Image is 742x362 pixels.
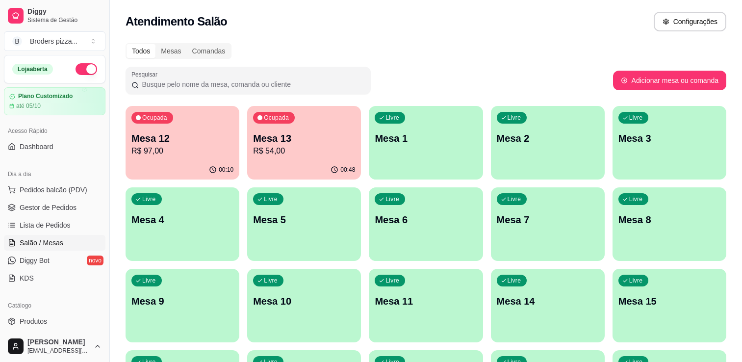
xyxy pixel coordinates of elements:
[20,220,71,230] span: Lista de Pedidos
[253,131,355,145] p: Mesa 13
[369,269,483,342] button: LivreMesa 11
[27,338,90,347] span: [PERSON_NAME]
[654,12,726,31] button: Configurações
[629,195,643,203] p: Livre
[4,313,105,329] a: Produtos
[247,106,361,180] button: OcupadaMesa 13R$ 54,0000:48
[613,269,726,342] button: LivreMesa 15
[126,187,239,261] button: LivreMesa 4
[126,106,239,180] button: OcupadaMesa 12R$ 97,0000:10
[131,131,233,145] p: Mesa 12
[16,102,41,110] article: até 05/10
[187,44,231,58] div: Comandas
[618,213,720,227] p: Mesa 8
[20,185,87,195] span: Pedidos balcão (PDV)
[385,114,399,122] p: Livre
[4,182,105,198] button: Pedidos balcão (PDV)
[629,277,643,284] p: Livre
[219,166,233,174] p: 00:10
[12,64,53,75] div: Loja aberta
[264,195,278,203] p: Livre
[4,166,105,182] div: Dia a dia
[27,16,102,24] span: Sistema de Gestão
[4,298,105,313] div: Catálogo
[375,294,477,308] p: Mesa 11
[4,270,105,286] a: KDS
[613,106,726,180] button: LivreMesa 3
[340,166,355,174] p: 00:48
[618,131,720,145] p: Mesa 3
[618,294,720,308] p: Mesa 15
[20,256,50,265] span: Diggy Bot
[131,70,161,78] label: Pesquisar
[4,4,105,27] a: DiggySistema de Gestão
[264,277,278,284] p: Livre
[253,294,355,308] p: Mesa 10
[4,123,105,139] div: Acesso Rápido
[142,195,156,203] p: Livre
[155,44,186,58] div: Mesas
[247,269,361,342] button: LivreMesa 10
[4,235,105,251] a: Salão / Mesas
[253,213,355,227] p: Mesa 5
[4,87,105,115] a: Plano Customizadoaté 05/10
[76,63,97,75] button: Alterar Status
[30,36,77,46] div: Broders pizza ...
[126,269,239,342] button: LivreMesa 9
[4,200,105,215] a: Gestor de Pedidos
[142,277,156,284] p: Livre
[18,93,73,100] article: Plano Customizado
[27,347,90,355] span: [EMAIL_ADDRESS][DOMAIN_NAME]
[375,213,477,227] p: Mesa 6
[20,238,63,248] span: Salão / Mesas
[253,145,355,157] p: R$ 54,00
[613,187,726,261] button: LivreMesa 8
[4,139,105,155] a: Dashboard
[369,106,483,180] button: LivreMesa 1
[127,44,155,58] div: Todos
[508,195,521,203] p: Livre
[4,335,105,358] button: [PERSON_NAME][EMAIL_ADDRESS][DOMAIN_NAME]
[369,187,483,261] button: LivreMesa 6
[12,36,22,46] span: B
[27,7,102,16] span: Diggy
[497,131,599,145] p: Mesa 2
[4,31,105,51] button: Select a team
[131,213,233,227] p: Mesa 4
[131,145,233,157] p: R$ 97,00
[142,114,167,122] p: Ocupada
[131,294,233,308] p: Mesa 9
[497,213,599,227] p: Mesa 7
[508,277,521,284] p: Livre
[4,217,105,233] a: Lista de Pedidos
[629,114,643,122] p: Livre
[4,253,105,268] a: Diggy Botnovo
[20,273,34,283] span: KDS
[491,106,605,180] button: LivreMesa 2
[247,187,361,261] button: LivreMesa 5
[139,79,365,89] input: Pesquisar
[491,187,605,261] button: LivreMesa 7
[20,316,47,326] span: Produtos
[20,142,53,152] span: Dashboard
[385,277,399,284] p: Livre
[497,294,599,308] p: Mesa 14
[126,14,227,29] h2: Atendimento Salão
[613,71,726,90] button: Adicionar mesa ou comanda
[385,195,399,203] p: Livre
[491,269,605,342] button: LivreMesa 14
[508,114,521,122] p: Livre
[20,203,77,212] span: Gestor de Pedidos
[375,131,477,145] p: Mesa 1
[264,114,289,122] p: Ocupada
